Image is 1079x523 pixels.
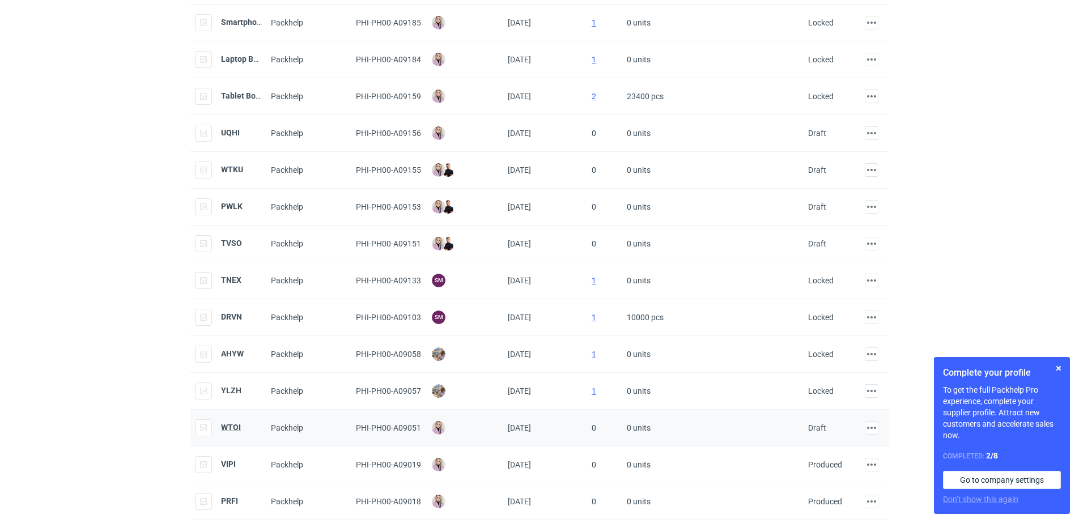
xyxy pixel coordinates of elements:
span: PHI-PH00-A09159 [356,92,421,101]
span: 0 [592,460,596,469]
a: WTOI [221,423,241,432]
div: Draft [808,201,826,212]
div: Draft [808,127,826,139]
img: Klaudia Wiśniewska [432,421,445,435]
span: PHI-PH00-A09184 [356,55,421,64]
div: Draft [808,164,826,176]
div: [DATE] [503,262,566,299]
a: AHYW [221,349,244,358]
span: 0 units [627,50,651,69]
span: Packhelp [271,460,303,469]
button: Actions [865,421,878,435]
button: Actions [865,200,878,214]
span: 0 units [627,492,651,511]
button: Actions [865,311,878,324]
div: 0 units [622,152,677,189]
a: WTKU [221,165,243,174]
figcaption: SM [432,274,445,287]
img: Klaudia Wiśniewska [432,163,445,177]
span: 10000 pcs [627,308,664,326]
div: [DATE] [503,78,566,115]
a: Smartphone Box_BM [221,18,296,27]
span: 0 [592,165,596,175]
span: 0 units [627,382,651,400]
strong: 2 / 8 [986,451,998,460]
div: 0 units [622,336,677,373]
a: 1 [592,313,596,322]
span: Packhelp [271,497,303,506]
div: Locked [808,275,834,286]
div: 23400 pcs [622,78,677,115]
span: 0 units [627,271,651,290]
div: [DATE] [503,373,566,410]
p: To get the full Packhelp Pro experience, complete your supplier profile. Attract new customers an... [943,384,1061,441]
div: [DATE] [503,447,566,483]
img: Tomasz Kubiak [441,163,455,177]
span: PHI-PH00-A09051 [356,423,421,432]
span: Packhelp [271,202,303,211]
a: PRFI [221,496,238,505]
span: 0 units [627,161,651,179]
span: PHI-PH00-A09103 [356,313,421,322]
span: 0 units [627,456,651,474]
div: [DATE] [503,336,566,373]
span: 0 units [627,345,651,363]
span: PHI-PH00-A09018 [356,497,421,506]
div: 0 units [622,447,677,483]
span: 0 units [627,14,651,32]
button: Actions [865,237,878,250]
a: 1 [592,55,596,64]
a: VIPI [221,460,236,469]
img: Tomasz Kubiak [441,237,455,250]
a: 1 [592,18,596,27]
div: [DATE] [503,41,566,78]
a: PWLK [221,202,243,211]
div: Locked [808,385,834,397]
div: [DATE] [503,299,566,336]
div: Draft [808,238,826,249]
span: 0 units [627,198,651,216]
div: 0 units [622,262,677,299]
a: Tablet Box_BM [221,91,275,100]
div: 0 units [622,189,677,226]
button: Actions [865,16,878,29]
h1: Complete your profile [943,366,1061,380]
span: 0 units [627,124,651,142]
img: Klaudia Wiśniewska [432,53,445,66]
span: Packhelp [271,276,303,285]
span: Packhelp [271,165,303,175]
div: [DATE] [503,410,566,447]
span: Packhelp [271,386,303,396]
div: 0 units [622,5,677,41]
strong: UQHI [221,128,240,137]
img: Klaudia Wiśniewska [432,237,445,250]
div: [DATE] [503,152,566,189]
span: PHI-PH00-A09151 [356,239,421,248]
span: 0 [592,497,596,506]
span: PHI-PH00-A09057 [356,386,421,396]
button: Skip for now [1052,362,1065,375]
img: Klaudia Wiśniewska [432,495,445,508]
span: 0 [592,202,596,211]
span: PHI-PH00-A09185 [356,18,421,27]
div: Locked [808,17,834,28]
img: Klaudia Wiśniewska [432,200,445,214]
a: TVSO [221,239,242,248]
div: [DATE] [503,115,566,152]
a: 1 [592,350,596,359]
div: Locked [808,348,834,360]
span: 0 units [627,235,651,253]
img: Klaudia Wiśniewska [432,90,445,103]
span: PHI-PH00-A09155 [356,165,421,175]
strong: DRVN [221,312,242,321]
span: 0 units [627,419,651,437]
span: Packhelp [271,313,303,322]
span: PHI-PH00-A09019 [356,460,421,469]
span: 23400 pcs [627,87,664,105]
strong: Laptop Box_BM [221,54,277,63]
span: PHI-PH00-A09153 [356,202,421,211]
